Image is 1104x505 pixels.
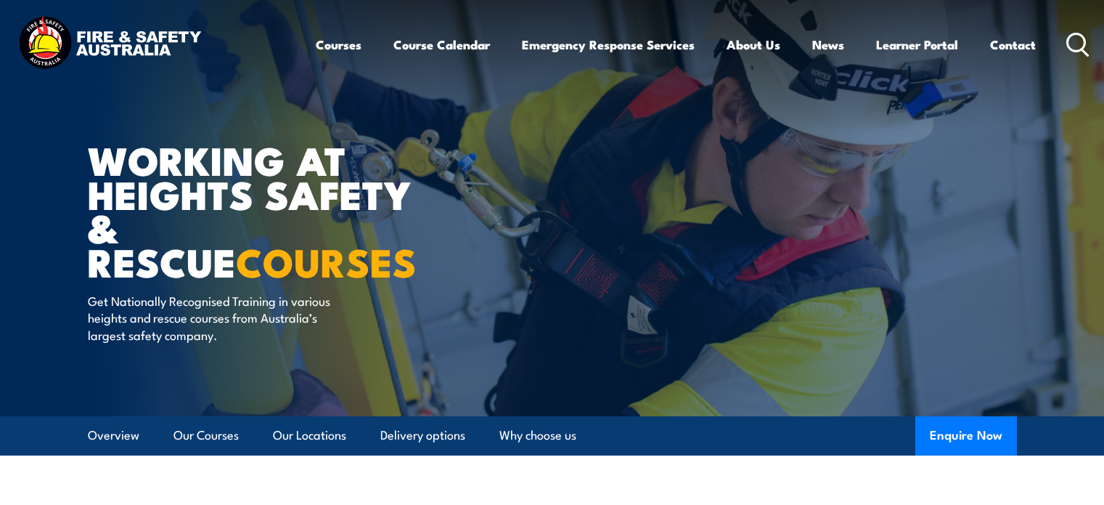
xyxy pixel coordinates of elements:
strong: COURSES [236,230,417,291]
p: Get Nationally Recognised Training in various heights and rescue courses from Australia’s largest... [88,292,353,343]
a: Our Courses [173,416,239,455]
a: Why choose us [499,416,576,455]
a: Course Calendar [393,25,490,64]
a: Delivery options [380,416,465,455]
h1: WORKING AT HEIGHTS SAFETY & RESCUE [88,142,446,278]
button: Enquire Now [915,416,1017,456]
a: Our Locations [273,416,346,455]
a: Emergency Response Services [522,25,695,64]
a: Overview [88,416,139,455]
a: About Us [727,25,780,64]
a: Learner Portal [876,25,958,64]
a: News [812,25,844,64]
a: Contact [990,25,1036,64]
a: Courses [316,25,361,64]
